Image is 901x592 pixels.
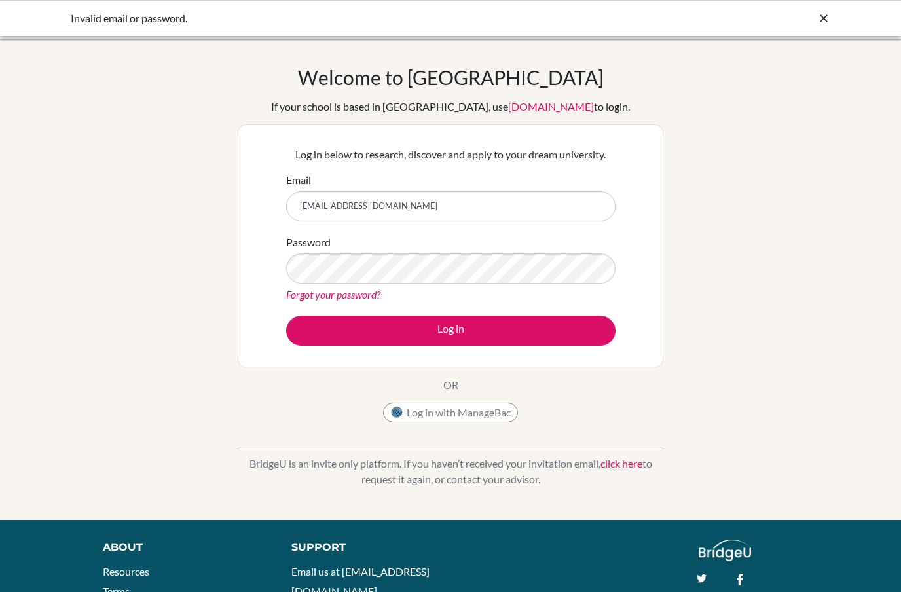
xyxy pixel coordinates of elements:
div: If your school is based in [GEOGRAPHIC_DATA], use to login. [271,99,630,115]
a: Resources [103,565,149,578]
h1: Welcome to [GEOGRAPHIC_DATA] [298,65,604,89]
button: Log in [286,316,616,346]
div: Support [291,540,437,555]
a: Forgot your password? [286,288,380,301]
label: Password [286,234,331,250]
div: Invalid email or password. [71,10,634,26]
p: BridgeU is an invite only platform. If you haven’t received your invitation email, to request it ... [238,456,663,487]
p: OR [443,377,458,393]
div: About [103,540,262,555]
p: Log in below to research, discover and apply to your dream university. [286,147,616,162]
button: Log in with ManageBac [383,403,518,422]
label: Email [286,172,311,188]
a: [DOMAIN_NAME] [508,100,594,113]
a: click here [600,457,642,470]
img: logo_white@2x-f4f0deed5e89b7ecb1c2cc34c3e3d731f90f0f143d5ea2071677605dd97b5244.png [699,540,752,561]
